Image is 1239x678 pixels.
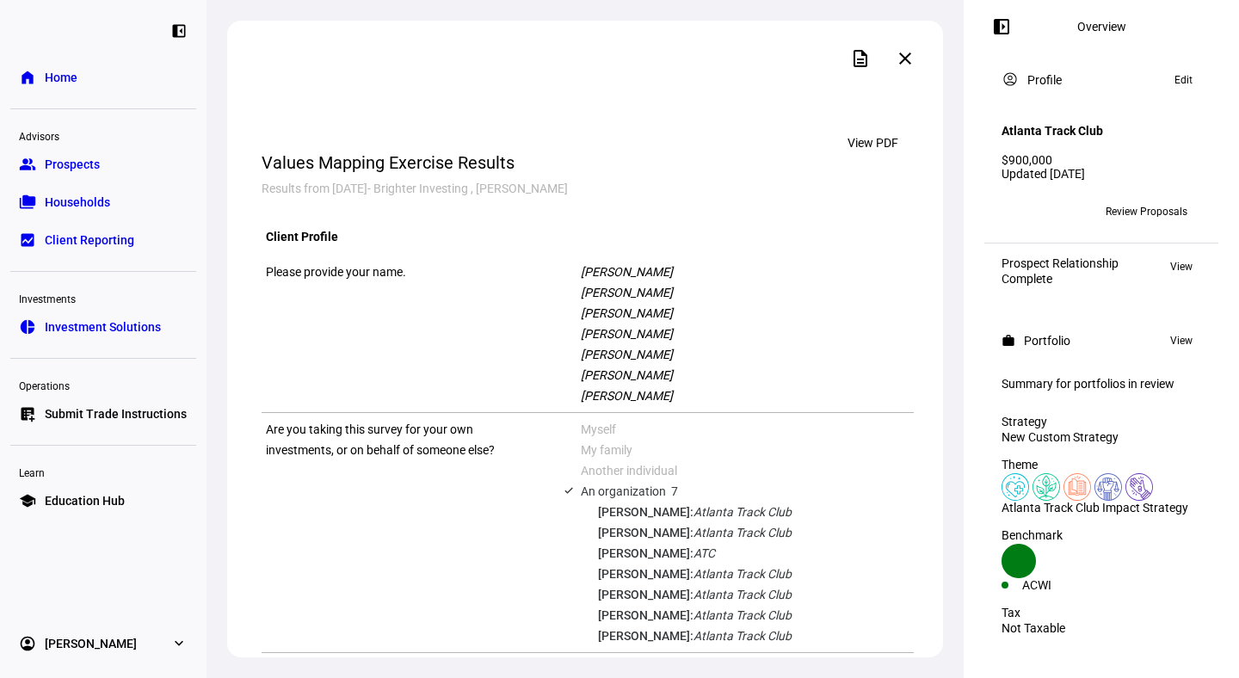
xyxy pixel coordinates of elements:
eth-mat-symbol: pie_chart [19,318,36,336]
button: Edit [1166,70,1201,90]
a: homeHome [10,60,196,95]
div: Values Mapping Exercise Results [262,152,568,174]
eth-mat-symbol: account_circle [19,635,36,652]
span: [PERSON_NAME] [581,368,673,382]
mat-icon: left_panel_open [991,16,1012,37]
div: ACWI [1022,578,1101,592]
h4: Atlanta Track Club [1002,124,1103,138]
eth-mat-symbol: group [19,156,36,173]
span: [PERSON_NAME] [581,286,673,299]
span: [PERSON_NAME]: [598,567,693,581]
span: Edit [1174,70,1193,90]
div: Complete [1002,272,1119,286]
div: Another individual [581,460,914,481]
span: done [564,485,574,496]
div: My family [581,440,914,460]
mat-icon: close [895,48,915,69]
div: Not Taxable [1002,621,1201,635]
a: groupProspects [10,147,196,182]
span: [PERSON_NAME] [581,265,673,279]
span: Atlanta Track Club [693,608,792,622]
img: climateChange.colored.svg [1032,473,1060,501]
div: $900,000 [1002,153,1201,167]
a: pie_chartInvestment Solutions [10,310,196,344]
div: Tax [1002,606,1201,619]
eth-mat-symbol: home [19,69,36,86]
span: Client Reporting [45,231,134,249]
eth-mat-symbol: bid_landscape [19,231,36,249]
eth-panel-overview-card-header: Portfolio [1002,330,1201,351]
span: [PERSON_NAME] [581,327,673,341]
img: healthWellness.colored.svg [1002,473,1029,501]
span: Atlanta Track Club [693,629,792,643]
eth-panel-overview-card-header: Profile [1002,70,1201,90]
span: Households [45,194,110,211]
span: View [1170,330,1193,351]
span: [PERSON_NAME] [581,389,673,403]
button: View [1162,330,1201,351]
span: View PDF [848,133,898,153]
eth-mat-symbol: expand_more [170,635,188,652]
span: Atlanta Track Club [693,505,792,519]
eth-mat-symbol: list_alt_add [19,405,36,422]
span: [PERSON_NAME]: [598,588,693,601]
span: Home [45,69,77,86]
span: Atlanta Track Club [693,588,792,601]
span: Atlanta Track Club [693,567,792,581]
div: Client Profile [262,222,914,251]
span: [PERSON_NAME]: [598,608,693,622]
span: 2 [712,661,729,678]
eth-mat-symbol: folder_copy [19,194,36,211]
button: Review Proposals [1092,198,1201,225]
span: [PERSON_NAME] [581,306,673,320]
img: democracy.colored.svg [1094,473,1122,501]
span: Review Proposals [1106,198,1187,225]
div: Are you taking this survey for your own investments, or on behalf of someone else? [266,419,538,646]
span: Education Hub [45,492,125,509]
div: Learn [10,459,196,484]
div: Investments [10,286,196,310]
span: Atlanta Track Club [693,526,792,539]
div: Strategy [1002,415,1201,428]
span: done [564,663,574,674]
span: [PERSON_NAME] [45,635,137,652]
div: Operations [10,373,196,397]
div: Overview [1077,20,1126,34]
span: Investment Solutions [45,318,161,336]
span: View [1170,256,1193,277]
div: Results from [DATE] - Brighter Investing , [PERSON_NAME] [262,178,568,200]
div: Benchmark [1002,528,1201,542]
span: ATC [693,546,715,560]
a: bid_landscapeClient Reporting [10,223,196,257]
span: GW [1008,206,1024,218]
mat-icon: account_circle [1002,71,1019,88]
span: Prospects [45,156,100,173]
div: Portfolio [1024,334,1070,348]
div: Profile [1027,73,1062,87]
span: [PERSON_NAME] [581,348,673,361]
eth-mat-symbol: left_panel_close [170,22,188,40]
span: [PERSON_NAME]: [598,505,693,519]
span: Submit Trade Instructions [45,405,187,422]
div: Theme [1002,458,1201,472]
mat-icon: description [850,48,871,69]
div: Please provide your name. [266,262,538,406]
span: [PERSON_NAME]: [598,546,693,560]
a: folder_copyHouseholds [10,185,196,219]
img: poverty.colored.svg [1125,473,1153,501]
mat-icon: work [1002,334,1015,348]
span: [PERSON_NAME]: [598,526,693,539]
div: New Custom Strategy [1002,430,1201,444]
div: An organization [581,481,914,502]
div: Myself [581,419,914,440]
img: education.colored.svg [1063,473,1091,501]
button: View [1162,256,1201,277]
div: Prospect Relationship [1002,256,1119,270]
span: [PERSON_NAME]: [598,629,693,643]
span: 7 [666,483,683,500]
div: Updated [DATE] [1002,167,1201,181]
button: View PDF [827,126,919,160]
eth-mat-symbol: school [19,492,36,509]
div: Summary for portfolios in review [1002,377,1201,391]
div: Atlanta Track Club Impact Strategy [1002,501,1201,515]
